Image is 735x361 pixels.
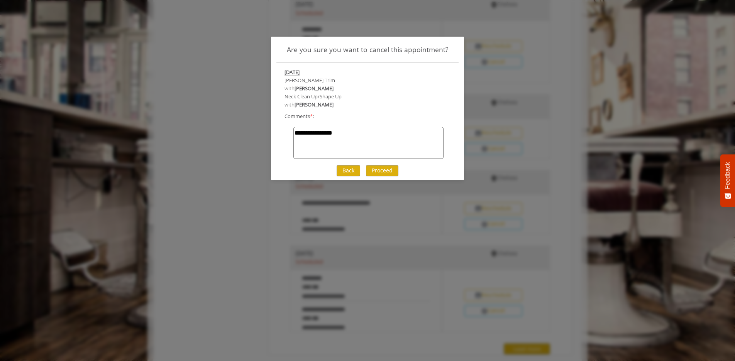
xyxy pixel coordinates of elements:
b: [PERSON_NAME] [295,101,334,108]
b: [DATE] [285,69,300,76]
button: Proceed [366,165,398,176]
textarea: Comments [293,127,444,159]
span: with [285,85,295,92]
label: Comments [285,112,314,123]
label: : [313,112,314,120]
button: Back [337,165,360,176]
button: Feedback - Show survey [720,154,735,207]
span: Feedback [724,162,731,189]
span: with [285,101,295,108]
span: Neck Clean Up/Shape Up [285,93,342,100]
span: [PERSON_NAME] Trim [285,77,335,84]
h5: Are you sure you want to cancel this appointment? [271,42,464,57]
b: [PERSON_NAME] [295,85,334,92]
